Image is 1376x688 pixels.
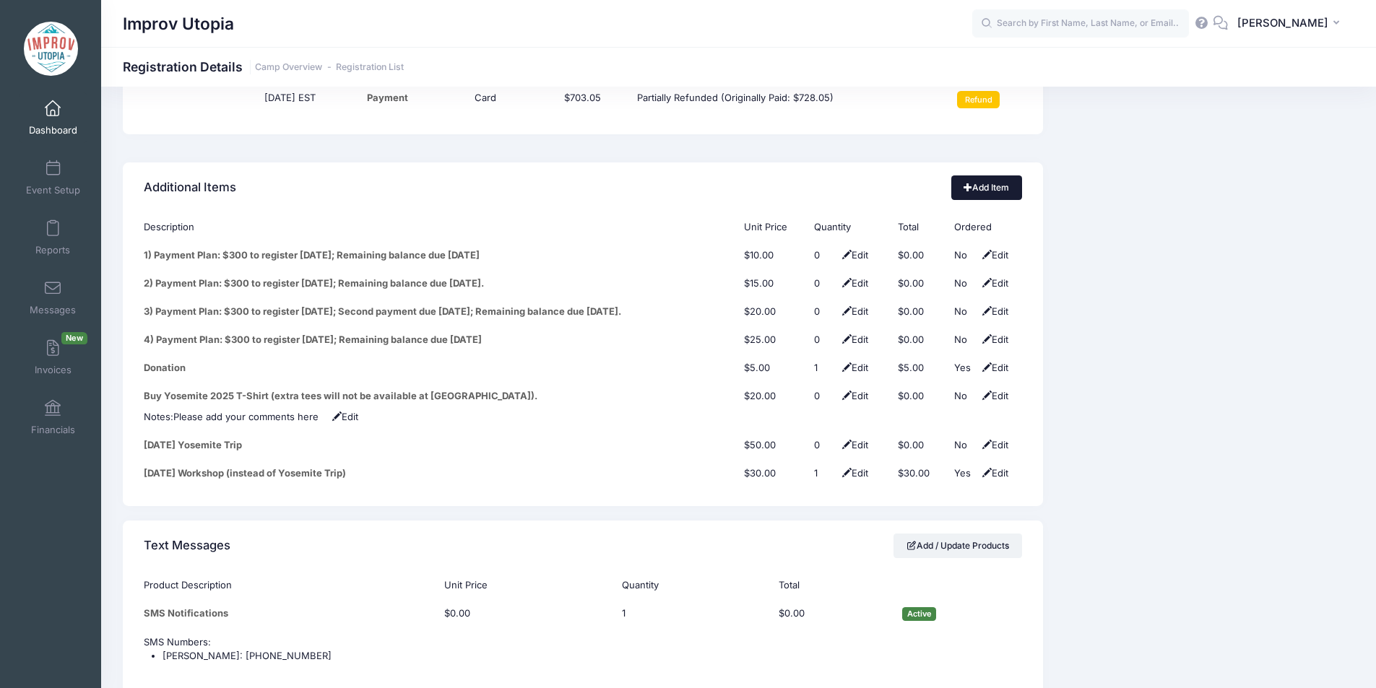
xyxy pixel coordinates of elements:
[173,410,319,424] div: Click Pencil to edit...
[954,333,976,347] div: No
[24,22,78,76] img: Improv Utopia
[839,467,868,479] span: Edit
[737,354,807,382] td: $5.00
[954,466,976,481] div: Yes
[144,297,737,326] td: 3) Payment Plan: $300 to register [DATE]; Second payment due [DATE]; Remaining balance due [DATE].
[891,459,947,487] td: $30.00
[951,175,1022,200] a: Add Item
[979,439,1008,450] span: Edit
[979,334,1008,345] span: Edit
[144,354,737,382] td: Donation
[26,184,80,196] span: Event Setup
[737,241,807,269] td: $10.00
[771,599,895,628] td: $0.00
[808,213,891,241] th: Quantity
[123,59,404,74] h1: Registration Details
[737,269,807,297] td: $15.00
[891,297,947,326] td: $0.00
[972,9,1189,38] input: Search by First Name, Last Name, or Email...
[737,213,807,241] th: Unit Price
[891,269,947,297] td: $0.00
[144,213,737,241] th: Description
[954,361,976,375] div: Yes
[979,390,1008,401] span: Edit
[814,466,836,481] div: Click Pencil to edit...
[321,411,358,422] span: Edit
[737,459,807,487] td: $30.00
[737,382,807,410] td: $20.00
[144,599,437,628] td: SMS Notifications
[144,269,737,297] td: 2) Payment Plan: $300 to register [DATE]; Remaining balance due [DATE].
[954,389,976,404] div: No
[891,382,947,410] td: $0.00
[336,62,404,73] a: Registration List
[954,305,976,319] div: No
[144,167,236,209] h4: Additional Items
[29,124,77,136] span: Dashboard
[814,333,836,347] div: Click Pencil to edit...
[31,424,75,436] span: Financials
[771,571,895,599] th: Total
[839,362,868,373] span: Edit
[534,84,631,116] td: $703.05
[839,249,868,261] span: Edit
[979,362,1008,373] span: Edit
[144,525,230,566] h4: Text Messages
[893,534,1022,558] a: Add / Update Products
[19,212,87,263] a: Reports
[19,152,87,203] a: Event Setup
[891,326,947,354] td: $0.00
[19,272,87,323] a: Messages
[839,390,868,401] span: Edit
[144,431,737,459] td: [DATE] Yosemite Trip
[19,332,87,383] a: InvoicesNew
[144,326,737,354] td: 4) Payment Plan: $300 to register [DATE]; Remaining balance due [DATE]
[438,571,615,599] th: Unit Price
[1237,15,1328,31] span: [PERSON_NAME]
[814,389,836,404] div: Click Pencil to edit...
[737,431,807,459] td: $50.00
[35,364,72,376] span: Invoices
[979,249,1008,261] span: Edit
[954,248,976,263] div: No
[339,84,436,116] td: Payment
[144,571,437,599] th: Product Description
[979,277,1008,289] span: Edit
[615,571,771,599] th: Quantity
[839,277,868,289] span: Edit
[737,326,807,354] td: $25.00
[61,332,87,344] span: New
[436,84,534,116] td: Card
[957,91,1000,108] input: Refund
[737,297,807,326] td: $20.00
[979,467,1008,479] span: Edit
[255,62,322,73] a: Camp Overview
[144,382,737,410] td: Buy Yosemite 2025 T-Shirt (extra tees will not be available at [GEOGRAPHIC_DATA]).
[30,304,76,316] span: Messages
[438,599,615,628] td: $0.00
[144,628,1021,680] td: SMS Numbers:
[839,439,868,450] span: Edit
[979,305,1008,317] span: Edit
[631,84,924,116] td: Partially Refunded (Originally Paid: $728.05)
[35,244,70,256] span: Reports
[163,649,1021,663] li: [PERSON_NAME]: [PHONE_NUMBER]
[954,438,976,453] div: No
[241,84,339,116] td: [DATE] EST
[144,410,1021,431] td: Notes:
[19,392,87,443] a: Financials
[947,213,1022,241] th: Ordered
[144,241,737,269] td: 1) Payment Plan: $300 to register [DATE]; Remaining balance due [DATE]
[839,334,868,345] span: Edit
[814,361,836,375] div: Click Pencil to edit...
[902,607,936,621] span: Active
[891,213,947,241] th: Total
[891,354,947,382] td: $5.00
[144,459,737,487] td: [DATE] Workshop (instead of Yosemite Trip)
[19,92,87,143] a: Dashboard
[814,276,836,291] div: Click Pencil to edit...
[839,305,868,317] span: Edit
[814,305,836,319] div: Click Pencil to edit...
[954,276,976,291] div: No
[814,438,836,453] div: Click Pencil to edit...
